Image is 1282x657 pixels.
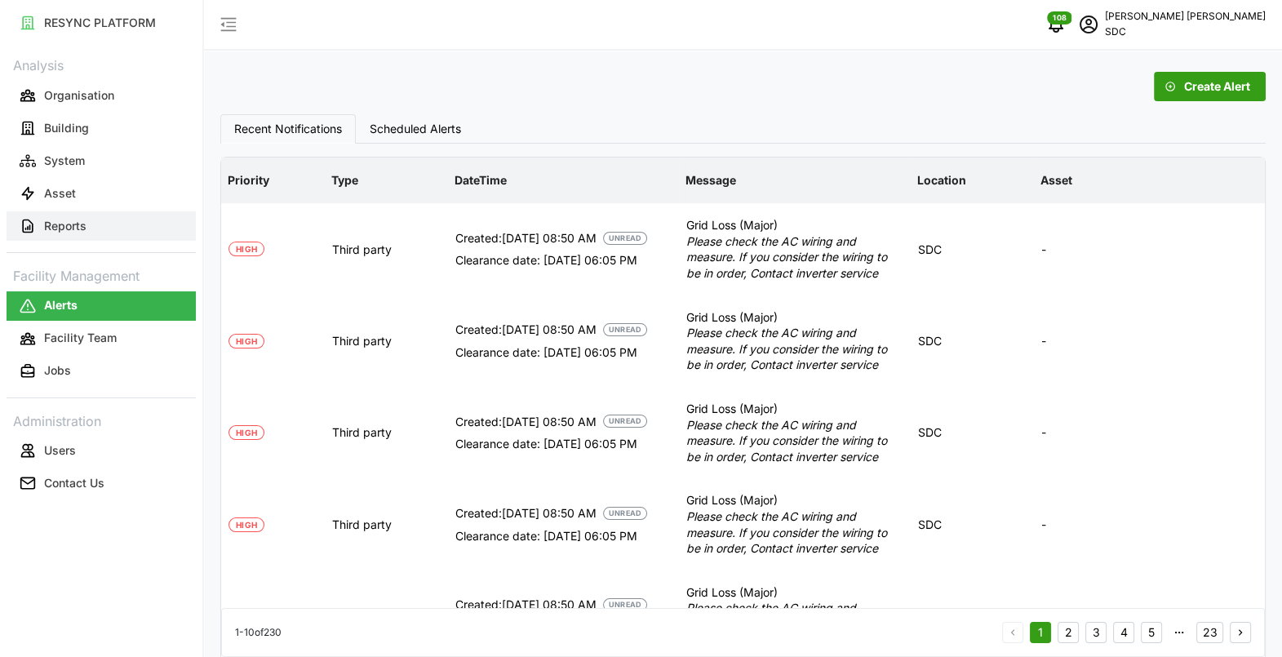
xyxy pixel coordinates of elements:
[455,230,597,246] p: Created: [DATE] 08:50 AM
[1041,242,1258,258] p: -
[451,159,676,202] p: DateTime
[44,185,76,202] p: Asset
[609,508,642,519] span: UNREAD
[1053,12,1067,24] span: 108
[609,324,642,335] span: UNREAD
[917,333,1026,349] p: SDC
[917,424,1026,441] p: SDC
[332,333,441,349] p: Third party
[7,436,196,465] button: Users
[455,414,597,430] p: Created: [DATE] 08:50 AM
[1041,424,1258,441] p: -
[44,475,104,491] p: Contact Us
[7,291,196,321] button: Alerts
[1141,622,1162,643] button: 5
[1085,622,1107,643] button: 3
[7,210,196,242] a: Reports
[455,528,637,544] p: Clearance date: [DATE] 06:05 PM
[236,335,257,348] span: High
[7,324,196,353] button: Facility Team
[1041,333,1258,349] p: -
[224,159,322,202] p: Priority
[1041,517,1258,533] p: -
[44,297,78,313] p: Alerts
[7,357,196,386] button: Jobs
[455,252,637,269] p: Clearance date: [DATE] 06:05 PM
[609,233,642,244] span: UNREAD
[44,330,117,346] p: Facility Team
[686,233,903,282] p: Please check the AC wiring and measure. If you consider the wiring to be in order, Contact invert...
[686,492,903,508] p: Grid Loss (Major)
[7,52,196,76] p: Analysis
[455,322,597,338] p: Created: [DATE] 08:50 AM
[44,362,71,379] p: Jobs
[236,242,257,255] span: High
[235,625,282,641] p: 1 - 10 of 230
[7,112,196,144] a: Building
[455,436,637,452] p: Clearance date: [DATE] 06:05 PM
[44,442,76,459] p: Users
[234,123,342,135] span: Recent Notifications
[7,81,196,110] button: Organisation
[609,599,642,610] span: UNREAD
[44,87,114,104] p: Organisation
[7,468,196,498] button: Contact Us
[332,424,441,441] p: Third party
[686,508,903,557] p: Please check the AC wiring and measure. If you consider the wiring to be in order, Contact invert...
[236,426,257,439] span: High
[686,401,903,417] p: Grid Loss (Major)
[455,505,597,522] p: Created: [DATE] 08:50 AM
[332,242,441,258] p: Third party
[1105,9,1266,24] p: [PERSON_NAME] [PERSON_NAME]
[686,217,903,233] p: Grid Loss (Major)
[455,597,597,613] p: Created: [DATE] 08:50 AM
[1072,8,1105,41] button: schedule
[1154,72,1266,101] button: Create Alert
[686,584,903,601] p: Grid Loss (Major)
[686,600,903,648] p: Please check the AC wiring and measure. If you consider the wiring to be in order, Contact invert...
[236,518,257,531] span: High
[455,344,637,361] p: Clearance date: [DATE] 06:05 PM
[7,179,196,208] button: Asset
[917,517,1026,533] p: SDC
[328,159,445,202] p: Type
[609,415,642,427] span: UNREAD
[682,159,907,202] p: Message
[370,123,461,135] span: Scheduled Alerts
[7,8,196,38] button: RESYNC PLATFORM
[1058,622,1079,643] button: 2
[7,7,196,39] a: RESYNC PLATFORM
[7,434,196,467] a: Users
[1030,622,1051,643] button: 1
[7,467,196,499] a: Contact Us
[7,263,196,286] p: Facility Management
[917,242,1026,258] p: SDC
[7,113,196,143] button: Building
[7,211,196,241] button: Reports
[44,120,89,136] p: Building
[44,153,85,169] p: System
[1113,622,1134,643] button: 4
[1105,24,1266,40] p: SDC
[7,177,196,210] a: Asset
[332,517,441,533] p: Third party
[7,146,196,175] button: System
[7,355,196,388] a: Jobs
[7,408,196,432] p: Administration
[7,79,196,112] a: Organisation
[44,15,156,31] p: RESYNC PLATFORM
[913,159,1030,202] p: Location
[44,218,87,234] p: Reports
[7,290,196,322] a: Alerts
[1037,159,1262,202] p: Asset
[686,325,903,373] p: Please check the AC wiring and measure. If you consider the wiring to be in order, Contact invert...
[686,417,903,465] p: Please check the AC wiring and measure. If you consider the wiring to be in order, Contact invert...
[7,322,196,355] a: Facility Team
[686,309,903,326] p: Grid Loss (Major)
[1040,8,1072,41] button: notifications
[1184,73,1250,100] span: Create Alert
[7,144,196,177] a: System
[1196,622,1223,643] button: 23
